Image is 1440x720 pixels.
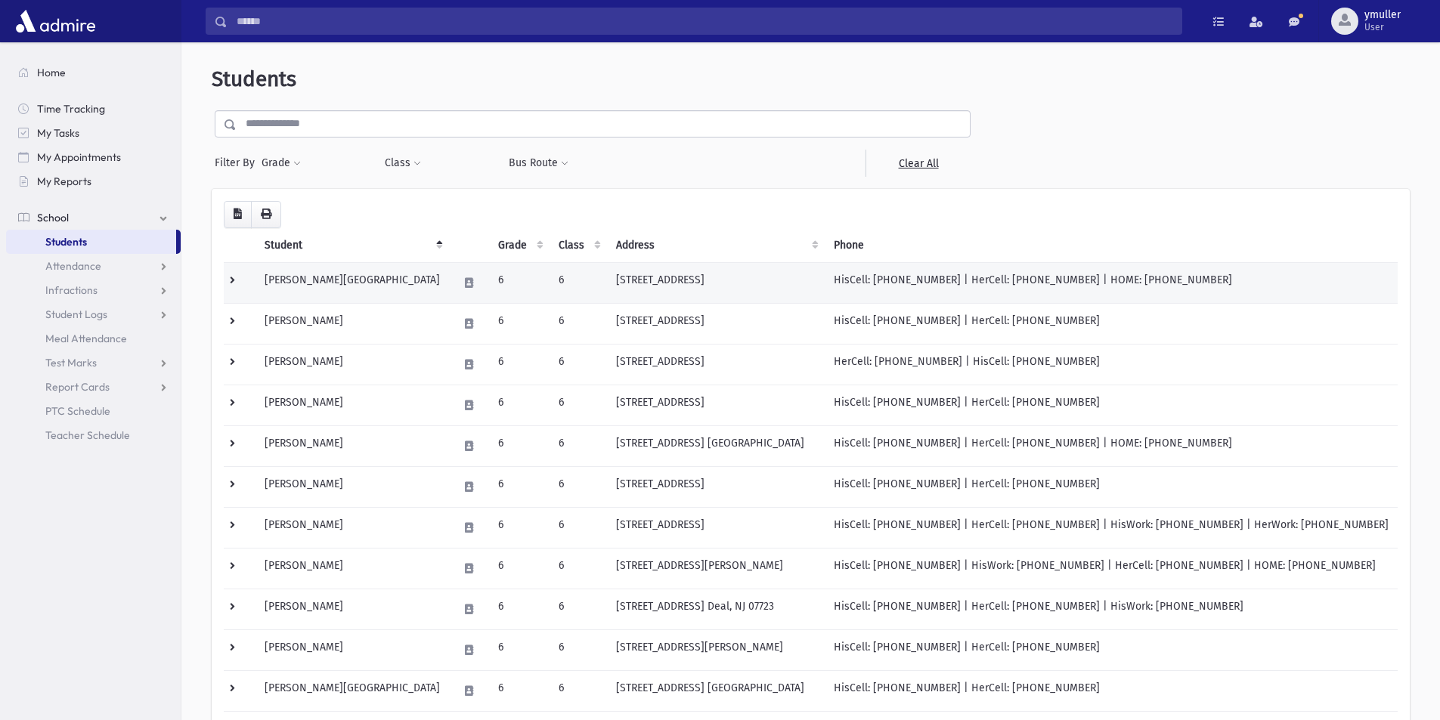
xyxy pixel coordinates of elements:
input: Search [228,8,1181,35]
td: 6 [550,425,607,466]
td: 6 [550,507,607,548]
th: Grade: activate to sort column ascending [489,228,550,263]
button: Print [251,201,281,228]
a: Students [6,230,176,254]
span: Infractions [45,283,98,297]
td: 6 [550,548,607,589]
td: 6 [550,466,607,507]
td: [PERSON_NAME] [255,507,449,548]
span: Students [212,66,296,91]
a: Teacher Schedule [6,423,181,447]
span: User [1364,21,1401,33]
td: HisCell: [PHONE_NUMBER] | HerCell: [PHONE_NUMBER] [825,385,1398,425]
td: [STREET_ADDRESS][PERSON_NAME] [607,548,825,589]
td: [PERSON_NAME] [255,385,449,425]
a: Infractions [6,278,181,302]
span: Test Marks [45,356,97,369]
td: 6 [489,466,550,507]
td: [PERSON_NAME] [255,344,449,385]
td: 6 [489,629,550,670]
td: [STREET_ADDRESS] Deal, NJ 07723 [607,589,825,629]
td: [STREET_ADDRESS] [607,466,825,507]
td: [STREET_ADDRESS] [GEOGRAPHIC_DATA] [607,425,825,466]
th: Phone [825,228,1398,263]
td: HisCell: [PHONE_NUMBER] | HerCell: [PHONE_NUMBER] [825,629,1398,670]
td: 6 [489,507,550,548]
a: My Appointments [6,145,181,169]
a: School [6,205,181,230]
td: [PERSON_NAME] [255,589,449,629]
a: PTC Schedule [6,399,181,423]
td: [PERSON_NAME][GEOGRAPHIC_DATA] [255,262,449,303]
td: HisCell: [PHONE_NUMBER] | HerCell: [PHONE_NUMBER] | HOME: [PHONE_NUMBER] [825,262,1398,303]
td: 6 [489,425,550,466]
td: 6 [489,670,550,711]
td: [STREET_ADDRESS] [607,385,825,425]
a: Clear All [866,150,971,177]
td: 6 [550,344,607,385]
td: 6 [550,670,607,711]
span: Report Cards [45,380,110,394]
td: 6 [550,629,607,670]
td: [PERSON_NAME] [255,548,449,589]
td: [STREET_ADDRESS] [607,303,825,344]
img: AdmirePro [12,6,99,36]
span: School [37,211,69,224]
a: Attendance [6,254,181,278]
td: 6 [489,548,550,589]
span: My Tasks [37,126,79,140]
button: Grade [261,150,302,177]
td: HisCell: [PHONE_NUMBER] | HerCell: [PHONE_NUMBER] [825,670,1398,711]
button: CSV [224,201,252,228]
span: ymuller [1364,9,1401,21]
td: [STREET_ADDRESS] [GEOGRAPHIC_DATA] [607,670,825,711]
td: 6 [550,262,607,303]
td: HisCell: [PHONE_NUMBER] | HerCell: [PHONE_NUMBER] | HisWork: [PHONE_NUMBER] [825,589,1398,629]
td: HisCell: [PHONE_NUMBER] | HerCell: [PHONE_NUMBER] [825,466,1398,507]
td: HerCell: [PHONE_NUMBER] | HisCell: [PHONE_NUMBER] [825,344,1398,385]
th: Student: activate to sort column descending [255,228,449,263]
td: [PERSON_NAME][GEOGRAPHIC_DATA] [255,670,449,711]
td: [PERSON_NAME] [255,629,449,670]
span: Home [37,66,66,79]
span: Student Logs [45,307,107,321]
a: Test Marks [6,351,181,375]
span: Time Tracking [37,102,105,116]
span: PTC Schedule [45,404,110,418]
td: [STREET_ADDRESS] [607,507,825,548]
td: 6 [489,589,550,629]
td: HisCell: [PHONE_NUMBER] | HerCell: [PHONE_NUMBER] | HisWork: [PHONE_NUMBER] | HerWork: [PHONE_NUM... [825,507,1398,548]
span: Filter By [215,155,261,171]
td: HisCell: [PHONE_NUMBER] | HisWork: [PHONE_NUMBER] | HerCell: [PHONE_NUMBER] | HOME: [PHONE_NUMBER] [825,548,1398,589]
button: Class [384,150,422,177]
td: HisCell: [PHONE_NUMBER] | HerCell: [PHONE_NUMBER] [825,303,1398,344]
td: [STREET_ADDRESS][PERSON_NAME] [607,629,825,670]
th: Class: activate to sort column ascending [550,228,607,263]
td: [STREET_ADDRESS] [607,344,825,385]
a: Home [6,60,181,85]
td: 6 [489,385,550,425]
span: Attendance [45,259,101,273]
button: Bus Route [508,150,569,177]
span: Teacher Schedule [45,428,130,442]
a: Meal Attendance [6,326,181,351]
a: Report Cards [6,375,181,399]
td: [STREET_ADDRESS] [607,262,825,303]
a: Time Tracking [6,97,181,121]
span: Students [45,235,87,249]
span: My Reports [37,175,91,188]
a: My Tasks [6,121,181,145]
td: 6 [550,385,607,425]
td: [PERSON_NAME] [255,303,449,344]
td: 6 [489,303,550,344]
span: My Appointments [37,150,121,164]
td: 6 [489,344,550,385]
td: 6 [550,589,607,629]
td: 6 [550,303,607,344]
th: Address: activate to sort column ascending [607,228,825,263]
td: [PERSON_NAME] [255,466,449,507]
td: [PERSON_NAME] [255,425,449,466]
span: Meal Attendance [45,332,127,345]
td: HisCell: [PHONE_NUMBER] | HerCell: [PHONE_NUMBER] | HOME: [PHONE_NUMBER] [825,425,1398,466]
a: Student Logs [6,302,181,326]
